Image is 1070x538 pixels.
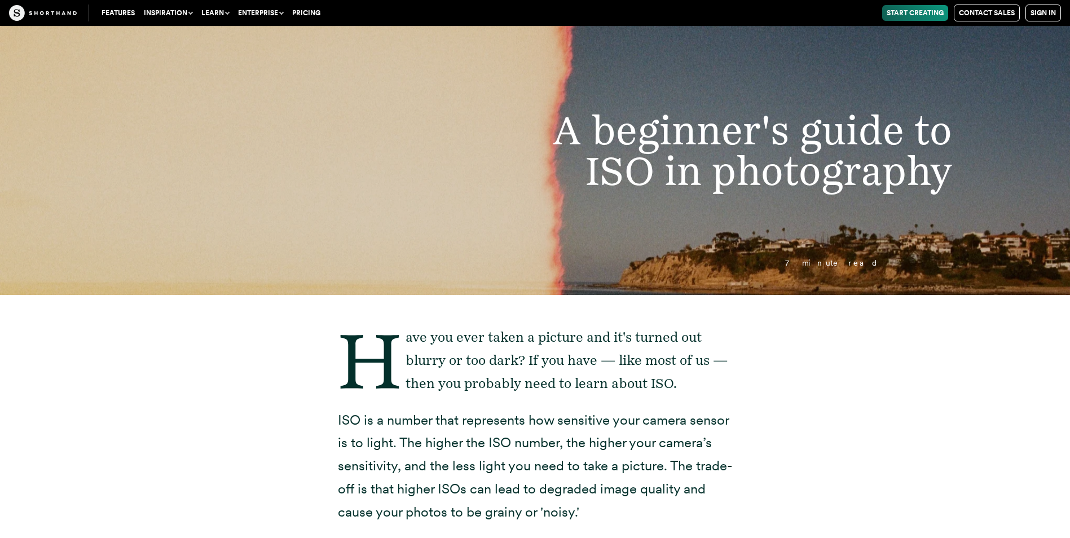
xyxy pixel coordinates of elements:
[139,5,197,21] button: Inspiration
[882,5,948,21] a: Start Creating
[338,326,733,395] p: Have you ever taken a picture and it's turned out blurry or too dark? If you have — like most of ...
[9,5,77,21] img: The Craft
[1025,5,1061,21] a: Sign in
[97,5,139,21] a: Features
[234,5,288,21] button: Enterprise
[338,409,733,524] p: ISO is a number that represents how sensitive your camera sensor is to light. The higher the ISO ...
[197,5,234,21] button: Learn
[954,5,1020,21] a: Contact Sales
[168,259,901,267] p: 7 minute read
[288,5,325,21] a: Pricing
[462,110,975,191] h1: A beginner's guide to ISO in photography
